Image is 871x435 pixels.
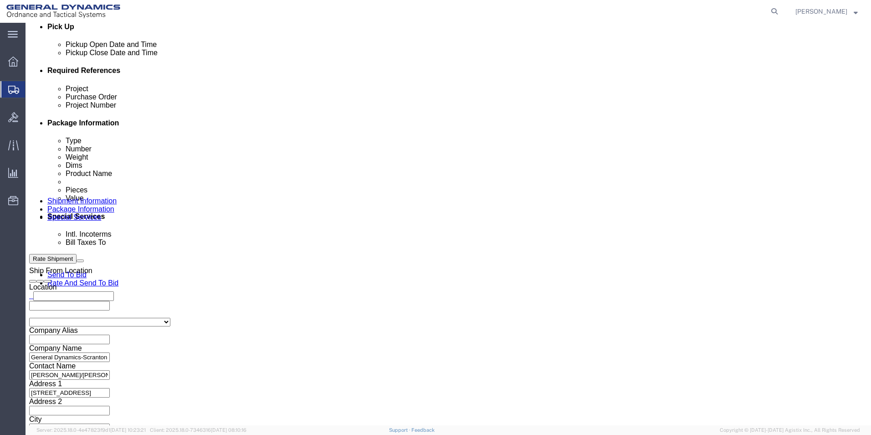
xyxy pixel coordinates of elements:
[795,6,858,17] button: [PERSON_NAME]
[211,427,246,433] span: [DATE] 08:10:16
[6,5,120,18] img: logo
[411,427,435,433] a: Feedback
[26,23,871,425] iframe: FS Legacy Container
[110,427,146,433] span: [DATE] 10:23:21
[720,426,860,434] span: Copyright © [DATE]-[DATE] Agistix Inc., All Rights Reserved
[150,427,246,433] span: Client: 2025.18.0-7346316
[389,427,412,433] a: Support
[36,427,146,433] span: Server: 2025.18.0-4e47823f9d1
[795,6,847,16] span: Britney Atkins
